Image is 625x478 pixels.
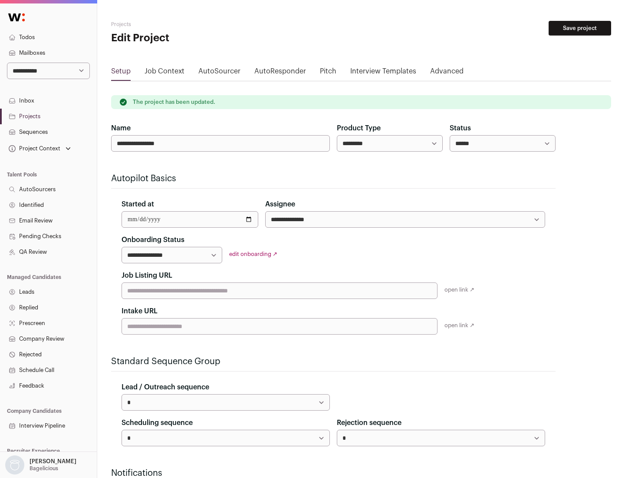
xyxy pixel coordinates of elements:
a: Pitch [320,66,336,80]
label: Onboarding Status [122,235,184,245]
p: The project has been updated. [133,99,215,106]
img: nopic.png [5,455,24,475]
label: Lead / Outreach sequence [122,382,209,392]
label: Product Type [337,123,381,133]
label: Name [111,123,131,133]
label: Status [450,123,471,133]
label: Intake URL [122,306,158,316]
img: Wellfound [3,9,30,26]
a: Job Context [145,66,184,80]
a: AutoResponder [254,66,306,80]
h2: Projects [111,21,278,28]
label: Rejection sequence [337,418,401,428]
a: Interview Templates [350,66,416,80]
button: Open dropdown [3,455,78,475]
p: [PERSON_NAME] [30,458,76,465]
button: Open dropdown [7,143,72,155]
button: Save project [549,21,611,36]
h2: Autopilot Basics [111,173,556,185]
h1: Edit Project [111,31,278,45]
label: Started at [122,199,154,209]
a: edit onboarding ↗ [229,251,277,257]
h2: Standard Sequence Group [111,355,556,368]
label: Scheduling sequence [122,418,193,428]
a: Advanced [430,66,464,80]
div: Project Context [7,145,60,152]
p: Bagelicious [30,465,58,472]
a: AutoSourcer [198,66,240,80]
label: Assignee [265,199,295,209]
label: Job Listing URL [122,270,172,281]
a: Setup [111,66,131,80]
